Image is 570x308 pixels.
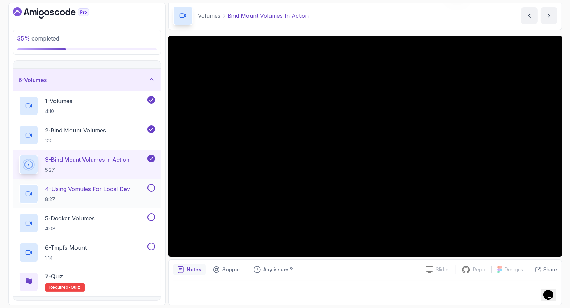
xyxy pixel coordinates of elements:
p: 4:08 [45,225,95,232]
button: 6-Volumes [13,69,161,91]
button: 1-Volumes4:10 [19,96,155,116]
span: 35 % [17,35,30,42]
button: 5-Docker Volumes4:08 [19,213,155,233]
p: Notes [187,266,202,273]
button: 2-Bind Mount Volumes1:10 [19,125,155,145]
button: Feedback button [250,264,297,275]
p: 4 - Using Vomules For Local Dev [45,185,130,193]
p: Slides [436,266,450,273]
p: Volumes [198,12,221,20]
button: previous content [521,7,538,24]
button: Share [529,266,557,273]
span: quiz [71,285,80,290]
button: 3-Bind Mount Volumes In Action5:27 [19,155,155,174]
p: 1:14 [45,255,87,262]
button: notes button [173,264,206,275]
a: Dashboard [13,7,105,19]
p: 5:27 [45,167,130,174]
button: 4-Using Vomules For Local Dev8:27 [19,184,155,204]
p: 6 - Tmpfs Mount [45,243,87,252]
p: Share [544,266,557,273]
p: 2 - Bind Mount Volumes [45,126,106,134]
iframe: chat widget [541,280,563,301]
button: 6-Tmpfs Mount1:14 [19,243,155,262]
button: Support button [209,264,247,275]
p: 3 - Bind Mount Volumes In Action [45,155,130,164]
p: 1 - Volumes [45,97,73,105]
p: 4:10 [45,108,73,115]
h3: 6 - Volumes [19,76,47,84]
button: 7-QuizRequired-quiz [19,272,155,292]
iframe: 3 - Bind Mount Volumes in Action [168,36,562,257]
p: Support [223,266,243,273]
p: Bind Mount Volumes In Action [228,12,309,20]
p: 1:10 [45,137,106,144]
p: 8:27 [45,196,130,203]
span: Required- [50,285,71,290]
p: Repo [473,266,486,273]
p: Designs [505,266,524,273]
p: Any issues? [264,266,293,273]
p: 5 - Docker Volumes [45,214,95,222]
span: completed [17,35,59,42]
button: next content [541,7,557,24]
p: 7 - Quiz [45,272,63,280]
